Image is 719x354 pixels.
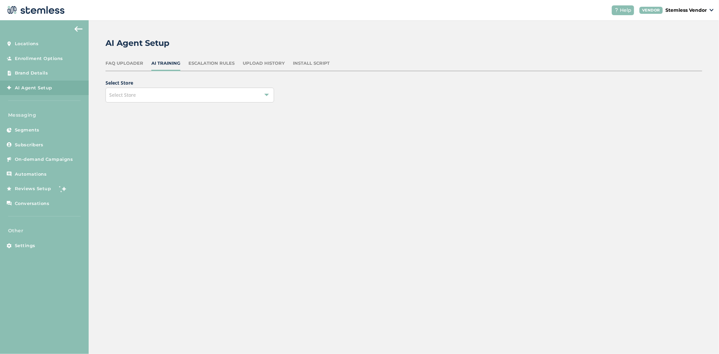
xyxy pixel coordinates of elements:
[56,182,70,196] img: glitter-stars-b7820f95.gif
[665,7,707,14] p: Stemless Vendor
[15,171,47,178] span: Automations
[620,7,631,14] span: Help
[639,7,663,14] div: VENDOR
[15,185,51,192] span: Reviews Setup
[15,127,39,134] span: Segments
[188,60,235,67] div: Escalation Rules
[106,60,143,67] div: FAQ Uploader
[615,8,619,12] img: icon-help-white-03924b79.svg
[685,322,719,354] iframe: Chat Widget
[5,3,65,17] img: logo-dark-0685b13c.svg
[15,55,63,62] span: Enrollment Options
[293,60,330,67] div: Install Script
[106,79,304,86] label: Select Store
[15,242,35,249] span: Settings
[109,92,136,98] span: Select Store
[15,142,43,148] span: Subscribers
[74,26,83,32] img: icon-arrow-back-accent-c549486e.svg
[15,156,73,163] span: On-demand Campaigns
[15,70,48,77] span: Brand Details
[15,85,52,91] span: AI Agent Setup
[243,60,285,67] div: Upload History
[15,40,39,47] span: Locations
[106,37,170,49] h2: AI Agent Setup
[710,9,714,11] img: icon_down-arrow-small-66adaf34.svg
[15,200,50,207] span: Conversations
[151,60,180,67] div: AI Training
